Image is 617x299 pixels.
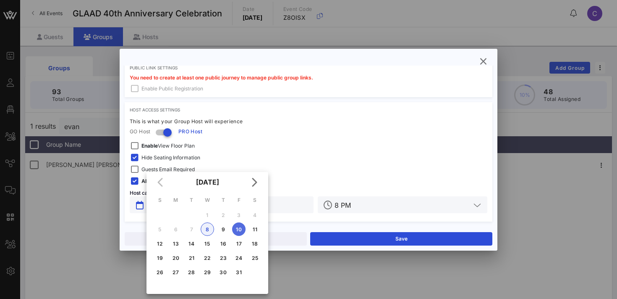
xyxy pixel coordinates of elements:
[141,142,195,150] span: View Floor Plan
[201,255,214,261] div: 22
[217,269,230,275] div: 30
[200,193,215,207] th: W
[185,237,198,250] button: 14
[185,251,198,265] button: 21
[232,226,246,233] div: 10
[152,193,167,207] th: S
[193,174,222,191] button: [DATE]
[247,193,262,207] th: S
[178,127,202,136] span: PRO Host
[232,193,247,207] th: F
[248,226,261,233] div: 11
[185,265,198,279] button: 28
[232,241,246,247] div: 17
[136,201,144,209] button: prepend icon
[232,251,246,265] button: 24
[201,251,214,265] button: 22
[141,177,193,185] span: Sending Tickets
[169,265,183,279] button: 27
[141,165,195,174] span: Guests Email Required
[153,237,167,250] button: 12
[217,241,230,247] div: 16
[153,251,167,265] button: 19
[185,241,198,247] div: 14
[217,265,230,279] button: 30
[201,241,214,247] div: 15
[169,255,183,261] div: 20
[141,153,200,162] span: Hide Seating Information
[232,269,246,275] div: 31
[217,251,230,265] button: 23
[169,251,183,265] button: 20
[153,255,167,261] div: 19
[246,175,261,190] button: Next month
[130,65,487,70] div: Public Link Settings
[217,237,230,250] button: 16
[248,241,261,247] div: 18
[216,193,231,207] th: T
[232,255,246,261] div: 24
[248,222,261,236] button: 11
[201,226,214,233] div: 8
[201,222,214,236] button: 8
[232,265,246,279] button: 31
[248,255,261,261] div: 25
[130,127,151,136] span: GO Host
[125,232,307,246] button: Cancel
[130,107,487,112] div: Host Access Settings
[217,222,230,236] button: 9
[335,199,471,210] input: Time
[201,269,214,275] div: 29
[153,241,167,247] div: 12
[169,241,183,247] div: 13
[248,251,261,265] button: 25
[141,143,158,149] strong: Enable
[130,74,313,81] span: You need to create at least one public journey to manage public group links.
[217,255,230,261] div: 23
[217,226,230,233] div: 9
[169,269,183,275] div: 27
[184,193,199,207] th: T
[232,222,246,236] button: 10
[153,265,167,279] button: 26
[153,269,167,275] div: 26
[201,237,214,250] button: 15
[141,178,155,184] strong: Allow
[130,190,200,196] span: Host can make changes until:
[185,255,198,261] div: 21
[169,237,183,250] button: 13
[185,269,198,275] div: 28
[310,232,492,246] button: Save
[201,265,214,279] button: 29
[168,193,183,207] th: M
[130,117,487,126] div: This is what your Group Host will experience
[232,237,246,250] button: 17
[248,237,261,250] button: 18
